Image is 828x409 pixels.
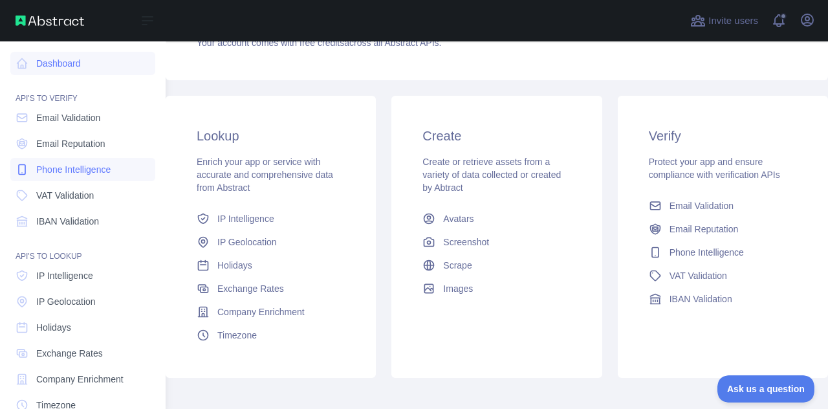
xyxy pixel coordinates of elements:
span: Screenshot [443,236,489,249]
span: Enrich your app or service with accurate and comprehensive data from Abstract [197,157,333,193]
span: Phone Intelligence [36,163,111,176]
a: IP Geolocation [191,230,350,254]
span: Email Reputation [670,223,739,236]
h3: Verify [649,127,797,145]
span: Holidays [36,321,71,334]
span: Email Reputation [36,137,105,150]
a: IP Intelligence [10,264,155,287]
span: Email Validation [36,111,100,124]
a: Phone Intelligence [644,241,802,264]
a: IBAN Validation [644,287,802,311]
a: Company Enrichment [191,300,350,324]
a: Email Reputation [10,132,155,155]
a: Screenshot [417,230,576,254]
a: Dashboard [10,52,155,75]
a: Exchange Rates [10,342,155,365]
a: VAT Validation [10,184,155,207]
span: Scrape [443,259,472,272]
span: Exchange Rates [217,282,284,295]
span: IBAN Validation [670,293,732,305]
a: Email Validation [10,106,155,129]
span: VAT Validation [36,189,94,202]
span: IBAN Validation [36,215,99,228]
a: Phone Intelligence [10,158,155,181]
span: Avatars [443,212,474,225]
span: Images [443,282,473,295]
div: API'S TO LOOKUP [10,236,155,261]
span: Email Validation [670,199,734,212]
span: Company Enrichment [217,305,305,318]
span: Holidays [217,259,252,272]
a: Exchange Rates [191,277,350,300]
span: Your account comes with across all Abstract APIs. [197,38,441,48]
span: Timezone [217,329,257,342]
h3: Lookup [197,127,345,145]
span: Exchange Rates [36,347,103,360]
a: VAT Validation [644,264,802,287]
a: Holidays [10,316,155,339]
a: Images [417,277,576,300]
span: IP Intelligence [36,269,93,282]
span: Phone Intelligence [670,246,744,259]
a: IBAN Validation [10,210,155,233]
a: Holidays [191,254,350,277]
span: Invite users [708,14,758,28]
button: Invite users [688,10,761,31]
h3: Create [422,127,571,145]
span: IP Intelligence [217,212,274,225]
span: free credits [300,38,344,48]
a: Email Validation [644,194,802,217]
span: Create or retrieve assets from a variety of data collected or created by Abtract [422,157,561,193]
a: IP Geolocation [10,290,155,313]
a: Avatars [417,207,576,230]
a: Email Reputation [644,217,802,241]
span: Company Enrichment [36,373,124,386]
iframe: Toggle Customer Support [717,375,815,403]
a: Scrape [417,254,576,277]
span: Protect your app and ensure compliance with verification APIs [649,157,780,180]
img: Abstract API [16,16,84,26]
div: API'S TO VERIFY [10,78,155,104]
span: IP Geolocation [36,295,96,308]
a: Company Enrichment [10,368,155,391]
a: Timezone [191,324,350,347]
span: IP Geolocation [217,236,277,249]
span: VAT Validation [670,269,727,282]
a: IP Intelligence [191,207,350,230]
